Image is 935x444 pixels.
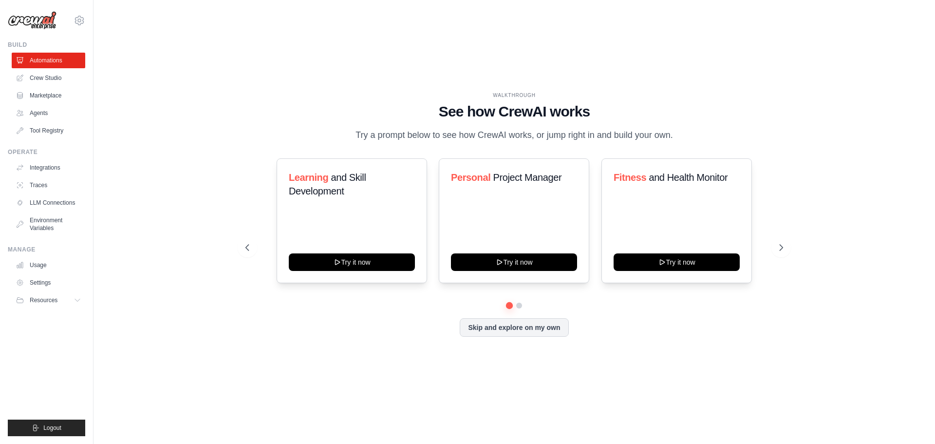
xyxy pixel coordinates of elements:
[12,88,85,103] a: Marketplace
[289,172,366,196] span: and Skill Development
[451,172,490,183] span: Personal
[245,92,783,99] div: WALKTHROUGH
[649,172,728,183] span: and Health Monitor
[12,292,85,308] button: Resources
[8,420,85,436] button: Logout
[614,172,646,183] span: Fitness
[12,123,85,138] a: Tool Registry
[12,53,85,68] a: Automations
[493,172,562,183] span: Project Manager
[12,257,85,273] a: Usage
[43,424,61,432] span: Logout
[289,253,415,271] button: Try it now
[30,296,57,304] span: Resources
[614,253,740,271] button: Try it now
[460,318,568,337] button: Skip and explore on my own
[12,275,85,290] a: Settings
[351,128,678,142] p: Try a prompt below to see how CrewAI works, or jump right in and build your own.
[451,253,577,271] button: Try it now
[12,70,85,86] a: Crew Studio
[8,246,85,253] div: Manage
[12,177,85,193] a: Traces
[8,11,56,30] img: Logo
[289,172,328,183] span: Learning
[12,105,85,121] a: Agents
[12,212,85,236] a: Environment Variables
[8,148,85,156] div: Operate
[12,195,85,211] a: LLM Connections
[8,41,85,49] div: Build
[12,160,85,175] a: Integrations
[245,103,783,120] h1: See how CrewAI works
